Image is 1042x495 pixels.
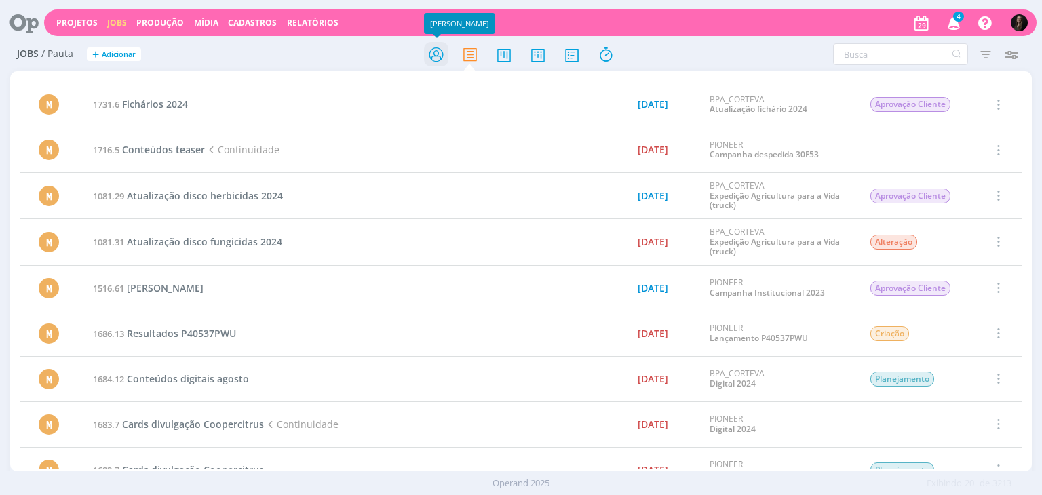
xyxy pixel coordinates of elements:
[710,227,849,256] div: BPA_CORTEVA
[93,328,124,340] span: 1686.13
[39,232,59,252] div: M
[710,323,849,343] div: PIONEER
[710,148,819,160] a: Campanha despedida 30F53
[93,144,119,156] span: 1716.5
[93,373,124,385] span: 1684.12
[710,278,849,298] div: PIONEER
[638,191,668,201] div: [DATE]
[710,140,849,160] div: PIONEER
[710,414,849,434] div: PIONEER
[41,48,73,60] span: / Pauta
[638,465,668,475] div: [DATE]
[122,463,264,476] span: Cards divulgação Coopercitrus
[93,327,236,340] a: 1686.13Resultados P40537PWU
[283,18,343,28] button: Relatórios
[638,329,668,338] div: [DATE]
[93,418,264,431] a: 1683.7Cards divulgação Coopercitrus
[638,374,668,384] div: [DATE]
[93,98,119,111] span: 1731.6
[93,281,204,294] a: 1516.61[PERSON_NAME]
[127,372,249,385] span: Conteúdos digitais agosto
[93,463,264,476] a: 1683.7Cards divulgação Coopercitrus
[17,48,39,60] span: Jobs
[127,235,282,248] span: Atualização disco fungicidas 2024
[287,17,339,28] a: Relatórios
[39,140,59,160] div: M
[710,95,849,115] div: BPA_CORTEVA
[127,189,283,202] span: Atualização disco herbicidas 2024
[638,283,668,293] div: [DATE]
[710,332,808,344] a: Lançamento P40537PWU
[1010,11,1028,35] button: N
[136,17,184,28] a: Produção
[56,17,98,28] a: Projetos
[710,287,825,298] a: Campanha Institucional 2023
[122,418,264,431] span: Cards divulgação Coopercitrus
[638,237,668,247] div: [DATE]
[93,236,124,248] span: 1081.31
[1011,14,1028,31] img: N
[194,17,218,28] a: Mídia
[93,190,124,202] span: 1081.29
[710,190,840,211] a: Expedição Agricultura para a Vida (truck)
[870,462,934,477] span: Planejamento
[102,50,136,59] span: Adicionar
[93,98,188,111] a: 1731.6Fichários 2024
[93,235,282,248] a: 1081.31Atualização disco fungicidas 2024
[39,369,59,389] div: M
[127,281,204,294] span: [PERSON_NAME]
[965,477,974,490] span: 20
[264,418,338,431] span: Continuidade
[93,143,205,156] a: 1716.5Conteúdos teaser
[93,282,124,294] span: 1516.61
[39,278,59,298] div: M
[870,97,950,112] span: Aprovação Cliente
[870,189,950,203] span: Aprovação Cliente
[424,13,495,34] div: [PERSON_NAME]
[710,369,849,389] div: BPA_CORTEVA
[190,18,223,28] button: Mídia
[39,414,59,435] div: M
[833,43,968,65] input: Busca
[122,143,205,156] span: Conteúdos teaser
[127,327,236,340] span: Resultados P40537PWU
[927,477,962,490] span: Exibindo
[710,378,756,389] a: Digital 2024
[228,17,277,28] span: Cadastros
[122,98,188,111] span: Fichários 2024
[710,236,840,257] a: Expedição Agricultura para a Vida (truck)
[205,143,279,156] span: Continuidade
[710,460,849,479] div: PIONEER
[103,18,131,28] button: Jobs
[710,181,849,210] div: BPA_CORTEVA
[870,326,909,341] span: Criação
[992,477,1011,490] span: 3213
[870,372,934,387] span: Planejamento
[939,11,967,35] button: 4
[132,18,188,28] button: Produção
[638,420,668,429] div: [DATE]
[39,186,59,206] div: M
[39,460,59,480] div: M
[710,423,756,435] a: Digital 2024
[710,103,807,115] a: Atualização fichário 2024
[870,281,950,296] span: Aprovação Cliente
[93,189,283,202] a: 1081.29Atualização disco herbicidas 2024
[953,12,964,22] span: 4
[92,47,99,62] span: +
[224,18,281,28] button: Cadastros
[710,469,756,480] a: Digital 2024
[87,47,141,62] button: +Adicionar
[39,94,59,115] div: M
[638,145,668,155] div: [DATE]
[39,323,59,344] div: M
[107,17,127,28] a: Jobs
[638,100,668,109] div: [DATE]
[93,418,119,431] span: 1683.7
[93,464,119,476] span: 1683.7
[52,18,102,28] button: Projetos
[870,235,917,250] span: Alteração
[93,372,249,385] a: 1684.12Conteúdos digitais agosto
[980,477,990,490] span: de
